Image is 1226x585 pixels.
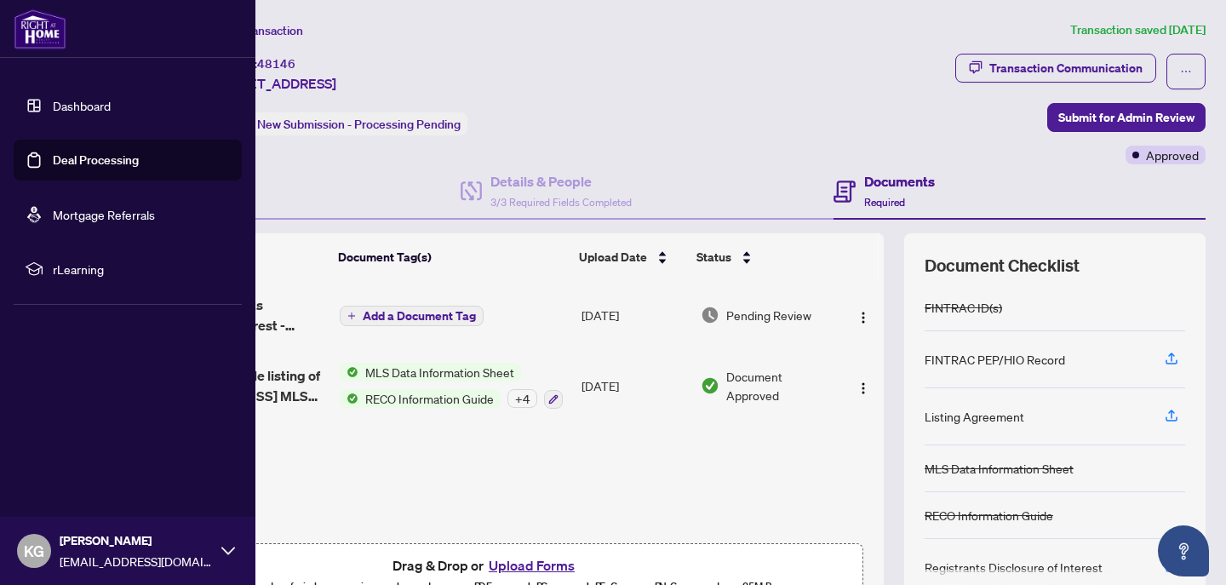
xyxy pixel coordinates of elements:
span: RECO Information Guide [358,389,501,408]
td: [DATE] [575,281,693,349]
span: Document Approved [726,367,835,404]
span: Submit for Admin Review [1058,104,1194,131]
span: New Submission - Processing Pending [257,117,461,132]
div: RECO Information Guide [925,506,1053,525]
th: Status [690,233,837,281]
span: [EMAIL_ADDRESS][DOMAIN_NAME] [60,552,213,571]
span: Add a Document Tag [363,310,476,322]
img: Logo [856,311,870,324]
button: Transaction Communication [955,54,1156,83]
article: Transaction saved [DATE] [1070,20,1206,40]
span: rLearning [53,260,230,278]
th: Upload Date [572,233,690,281]
img: Status Icon [340,389,358,408]
img: Status Icon [340,363,358,381]
button: Open asap [1158,525,1209,576]
span: [STREET_ADDRESS] [211,73,336,94]
span: plus [347,312,356,320]
a: Deal Processing [53,152,139,168]
a: Mortgage Referrals [53,207,155,222]
span: Drag & Drop or [392,554,580,576]
span: [PERSON_NAME] [60,531,213,550]
span: Required [864,196,905,209]
span: Status [696,248,731,267]
button: Submit for Admin Review [1047,103,1206,132]
img: Logo [856,381,870,395]
img: Document Status [701,306,719,324]
span: MLS Data Information Sheet [358,363,521,381]
button: Logo [850,301,877,329]
span: 48146 [257,56,295,72]
td: [DATE] [575,349,693,422]
button: Upload Forms [484,554,580,576]
span: Upload Date [579,248,647,267]
span: KG [24,539,44,563]
h4: Details & People [490,171,632,192]
span: Document Checklist [925,254,1080,278]
th: Document Tag(s) [331,233,572,281]
span: View Transaction [212,23,303,38]
div: Registrants Disclosure of Interest [925,558,1103,576]
span: 3/3 Required Fields Completed [490,196,632,209]
span: Pending Review [726,306,811,324]
div: MLS Data Information Sheet [925,459,1074,478]
button: Add a Document Tag [340,305,484,327]
h4: Documents [864,171,935,192]
div: FINTRAC ID(s) [925,298,1002,317]
div: Status: [211,112,467,135]
button: Status IconMLS Data Information SheetStatus IconRECO Information Guide+4 [340,363,563,409]
img: logo [14,9,66,49]
div: Listing Agreement [925,407,1024,426]
img: Document Status [701,376,719,395]
div: FINTRAC PEP/HIO Record [925,350,1065,369]
button: Add a Document Tag [340,306,484,326]
button: Logo [850,372,877,399]
span: ellipsis [1180,66,1192,77]
div: + 4 [507,389,537,408]
span: Approved [1146,146,1199,164]
a: Dashboard [53,98,111,113]
div: Transaction Communication [989,54,1143,82]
